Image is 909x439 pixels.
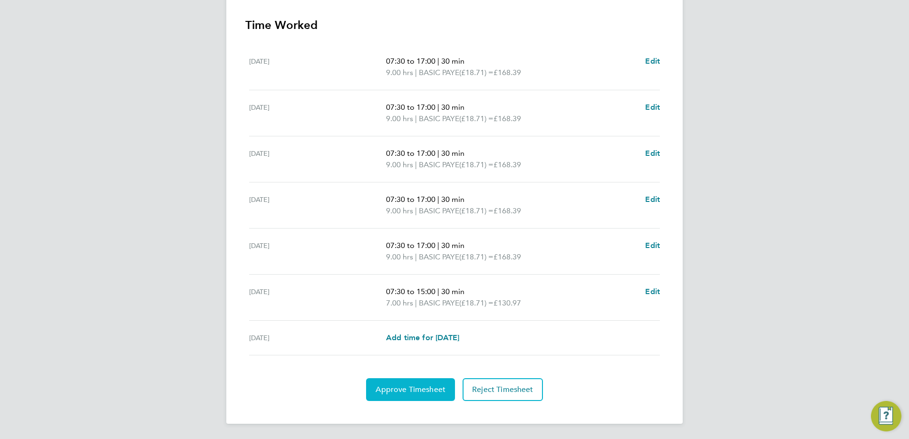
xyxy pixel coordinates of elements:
[386,103,435,112] span: 07:30 to 17:00
[386,333,459,342] span: Add time for [DATE]
[645,56,660,67] a: Edit
[472,385,533,394] span: Reject Timesheet
[415,252,417,261] span: |
[249,148,386,171] div: [DATE]
[493,252,521,261] span: £168.39
[437,287,439,296] span: |
[645,287,660,296] span: Edit
[249,56,386,78] div: [DATE]
[419,67,459,78] span: BASIC PAYE
[415,160,417,169] span: |
[493,114,521,123] span: £168.39
[463,378,543,401] button: Reject Timesheet
[441,57,464,66] span: 30 min
[419,205,459,217] span: BASIC PAYE
[249,240,386,263] div: [DATE]
[415,114,417,123] span: |
[645,103,660,112] span: Edit
[386,57,435,66] span: 07:30 to 17:00
[441,241,464,250] span: 30 min
[386,206,413,215] span: 9.00 hrs
[419,113,459,124] span: BASIC PAYE
[459,298,493,307] span: (£18.71) =
[415,298,417,307] span: |
[441,287,464,296] span: 30 min
[419,251,459,263] span: BASIC PAYE
[386,241,435,250] span: 07:30 to 17:00
[645,149,660,158] span: Edit
[441,149,464,158] span: 30 min
[386,149,435,158] span: 07:30 to 17:00
[415,68,417,77] span: |
[419,297,459,309] span: BASIC PAYE
[437,57,439,66] span: |
[441,103,464,112] span: 30 min
[386,298,413,307] span: 7.00 hrs
[493,206,521,215] span: £168.39
[493,298,521,307] span: £130.97
[459,252,493,261] span: (£18.71) =
[645,194,660,205] a: Edit
[386,68,413,77] span: 9.00 hrs
[386,160,413,169] span: 9.00 hrs
[419,159,459,171] span: BASIC PAYE
[437,149,439,158] span: |
[645,102,660,113] a: Edit
[459,206,493,215] span: (£18.71) =
[437,241,439,250] span: |
[386,287,435,296] span: 07:30 to 15:00
[249,286,386,309] div: [DATE]
[366,378,455,401] button: Approve Timesheet
[415,206,417,215] span: |
[386,195,435,204] span: 07:30 to 17:00
[386,332,459,344] a: Add time for [DATE]
[437,195,439,204] span: |
[645,240,660,251] a: Edit
[645,286,660,297] a: Edit
[645,195,660,204] span: Edit
[437,103,439,112] span: |
[645,57,660,66] span: Edit
[441,195,464,204] span: 30 min
[245,18,664,33] h3: Time Worked
[249,194,386,217] div: [DATE]
[249,102,386,124] div: [DATE]
[249,332,386,344] div: [DATE]
[493,160,521,169] span: £168.39
[386,252,413,261] span: 9.00 hrs
[645,148,660,159] a: Edit
[386,114,413,123] span: 9.00 hrs
[645,241,660,250] span: Edit
[493,68,521,77] span: £168.39
[376,385,445,394] span: Approve Timesheet
[459,68,493,77] span: (£18.71) =
[459,114,493,123] span: (£18.71) =
[459,160,493,169] span: (£18.71) =
[871,401,901,431] button: Engage Resource Center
